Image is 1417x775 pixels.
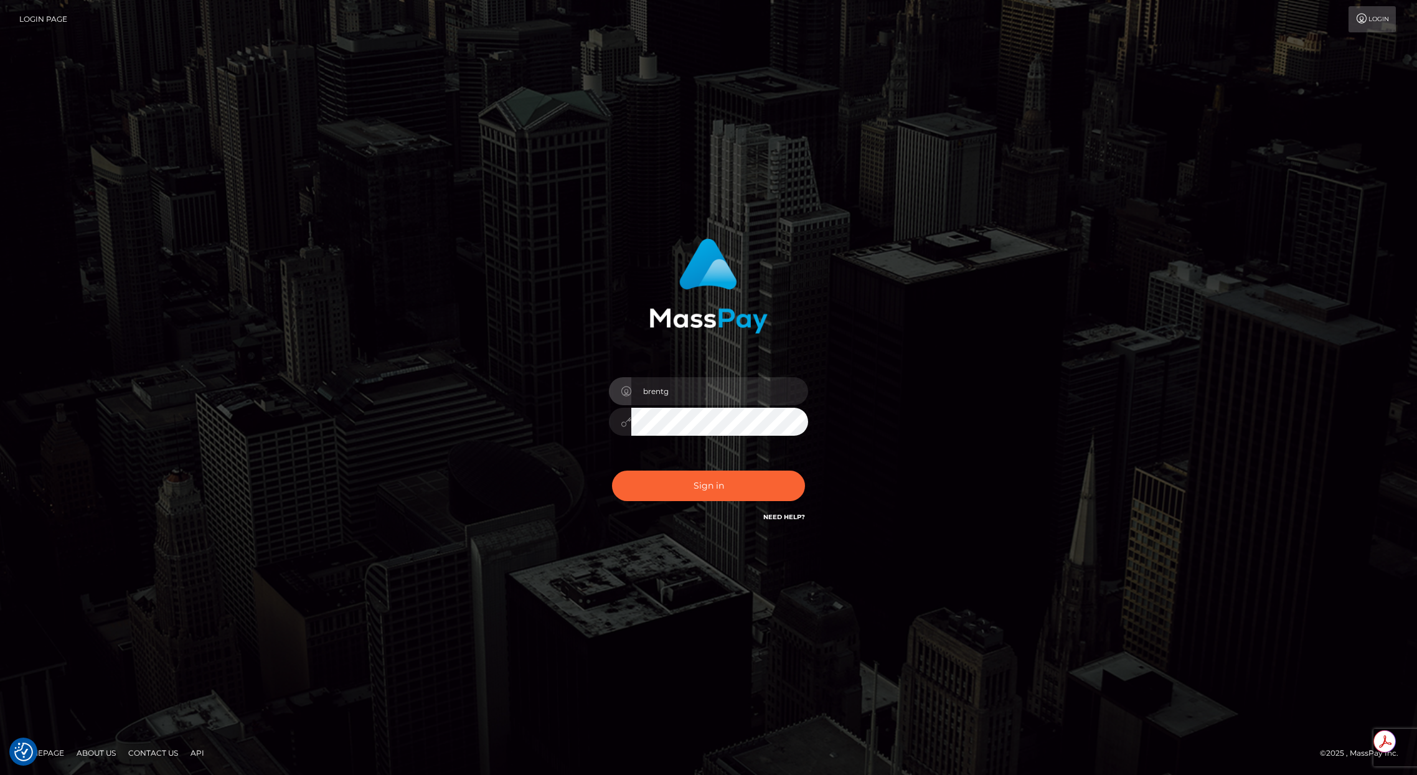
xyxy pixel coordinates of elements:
[1349,6,1396,32] a: Login
[14,743,33,761] button: Consent Preferences
[14,743,33,761] img: Revisit consent button
[1320,746,1408,760] div: © 2025 , MassPay Inc.
[612,471,805,501] button: Sign in
[631,377,808,405] input: Username...
[763,513,805,521] a: Need Help?
[649,238,768,334] img: MassPay Login
[186,743,209,763] a: API
[123,743,183,763] a: Contact Us
[72,743,121,763] a: About Us
[19,6,67,32] a: Login Page
[14,743,69,763] a: Homepage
